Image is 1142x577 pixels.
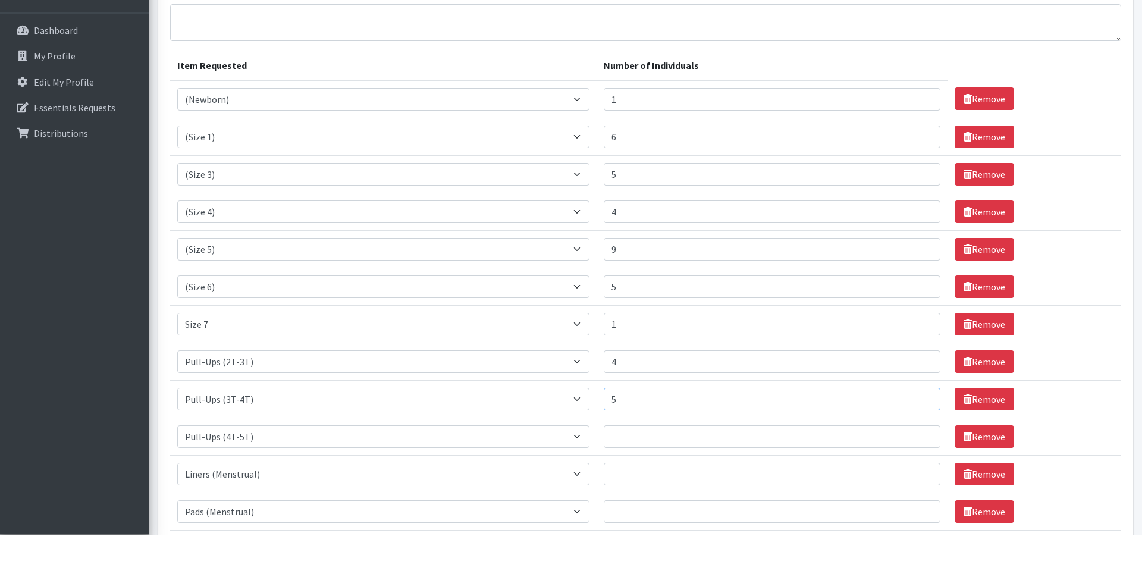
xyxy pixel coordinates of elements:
[955,431,1014,453] a: Remove
[34,92,76,104] p: My Profile
[955,130,1014,153] a: Remove
[5,86,144,110] a: My Profile
[34,170,88,181] p: Distributions
[5,112,144,136] a: Edit My Profile
[955,318,1014,341] a: Remove
[955,356,1014,378] a: Remove
[955,468,1014,491] a: Remove
[955,206,1014,228] a: Remove
[170,93,597,123] th: Item Requested
[34,118,94,130] p: Edit My Profile
[955,506,1014,528] a: Remove
[34,144,115,156] p: Essentials Requests
[5,8,144,48] img: HumanEssentials
[5,61,144,84] a: Dashboard
[597,93,948,123] th: Number of Individuals
[955,543,1014,566] a: Remove
[955,243,1014,266] a: Remove
[955,168,1014,191] a: Remove
[5,164,144,187] a: Distributions
[34,67,78,79] p: Dashboard
[170,28,221,42] label: Comments:
[955,281,1014,303] a: Remove
[955,393,1014,416] a: Remove
[5,138,144,162] a: Essentials Requests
